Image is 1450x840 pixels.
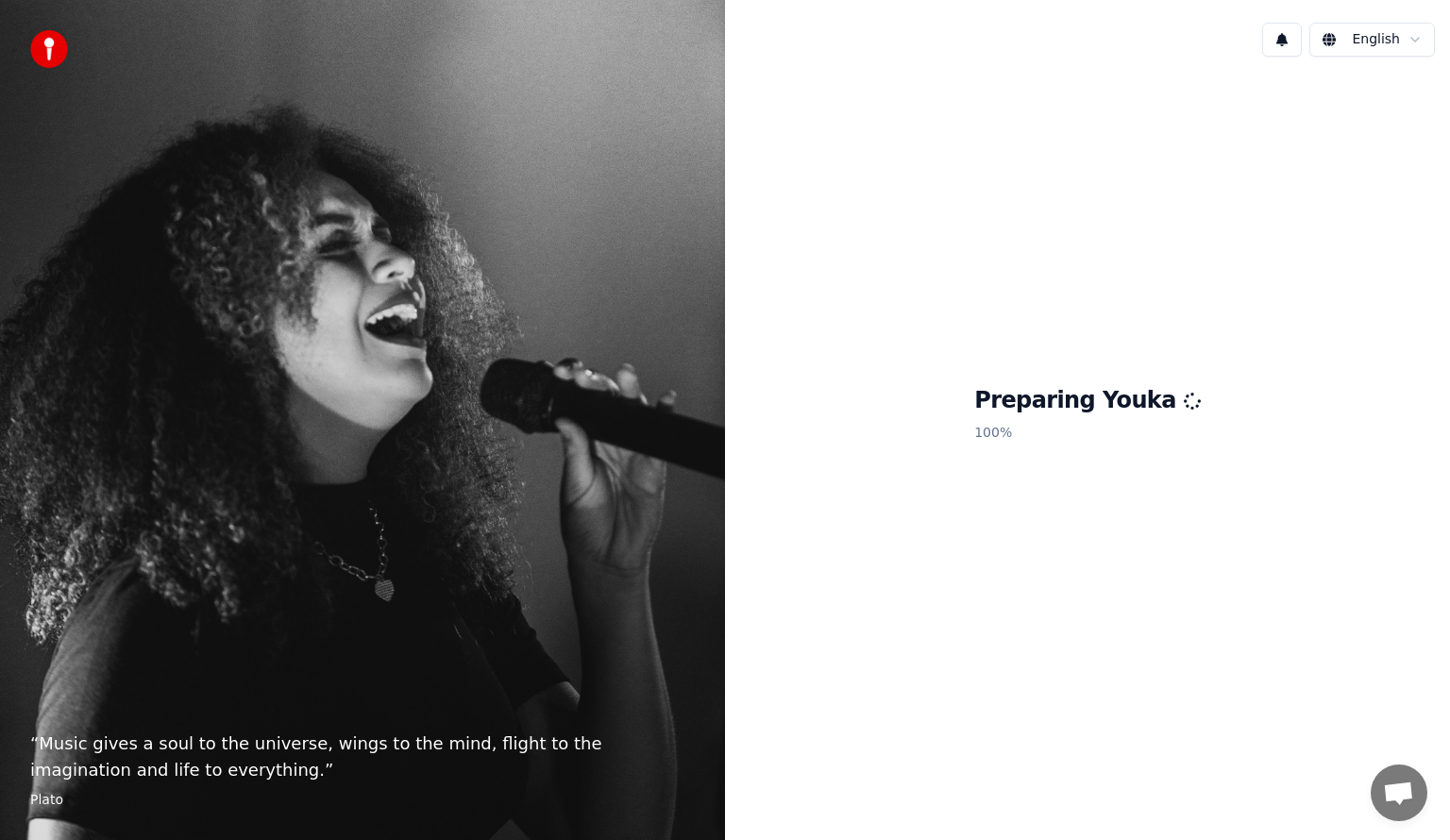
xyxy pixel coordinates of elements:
p: 100 % [974,416,1201,450]
h1: Preparing Youka [974,386,1201,416]
img: youka [30,30,68,68]
p: “ Music gives a soul to the universe, wings to the mind, flight to the imagination and life to ev... [30,731,695,783]
div: Open chat [1371,764,1427,821]
footer: Plato [30,791,695,810]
